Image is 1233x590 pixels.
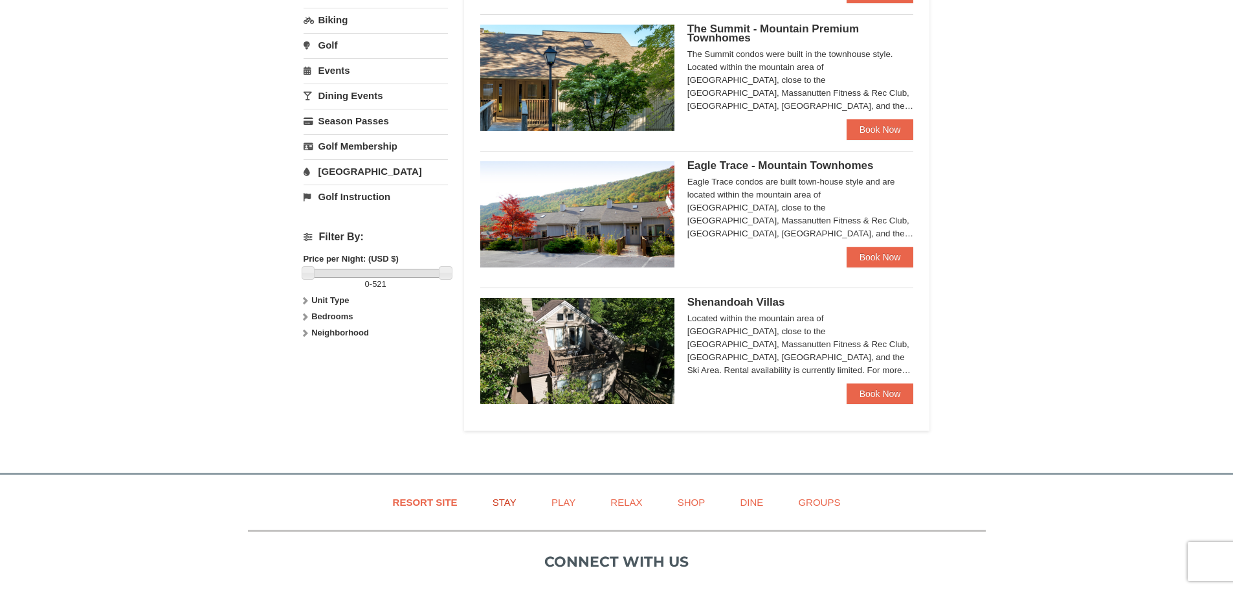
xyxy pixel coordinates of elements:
[847,383,914,404] a: Book Now
[304,278,448,291] label: -
[847,119,914,140] a: Book Now
[847,247,914,267] a: Book Now
[535,488,592,517] a: Play
[304,185,448,209] a: Golf Instruction
[594,488,658,517] a: Relax
[304,231,448,243] h4: Filter By:
[687,159,874,172] span: Eagle Trace - Mountain Townhomes
[304,254,399,264] strong: Price per Night: (USD $)
[304,109,448,133] a: Season Passes
[377,488,474,517] a: Resort Site
[687,23,859,44] span: The Summit - Mountain Premium Townhomes
[480,25,674,131] img: 19219034-1-0eee7e00.jpg
[687,48,914,113] div: The Summit condos were built in the townhouse style. Located within the mountain area of [GEOGRAP...
[304,33,448,57] a: Golf
[687,296,785,308] span: Shenandoah Villas
[480,161,674,267] img: 19218983-1-9b289e55.jpg
[304,159,448,183] a: [GEOGRAPHIC_DATA]
[304,84,448,108] a: Dining Events
[304,134,448,158] a: Golf Membership
[687,312,914,377] div: Located within the mountain area of [GEOGRAPHIC_DATA], close to the [GEOGRAPHIC_DATA], Massanutte...
[311,295,349,305] strong: Unit Type
[724,488,779,517] a: Dine
[782,488,856,517] a: Groups
[365,279,370,289] span: 0
[311,312,353,321] strong: Bedrooms
[661,488,722,517] a: Shop
[480,298,674,404] img: 19219019-2-e70bf45f.jpg
[304,8,448,32] a: Biking
[304,58,448,82] a: Events
[248,551,986,573] p: Connect with us
[687,176,914,240] div: Eagle Trace condos are built town-house style and are located within the mountain area of [GEOGRA...
[476,488,533,517] a: Stay
[372,279,386,289] span: 521
[311,328,369,337] strong: Neighborhood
